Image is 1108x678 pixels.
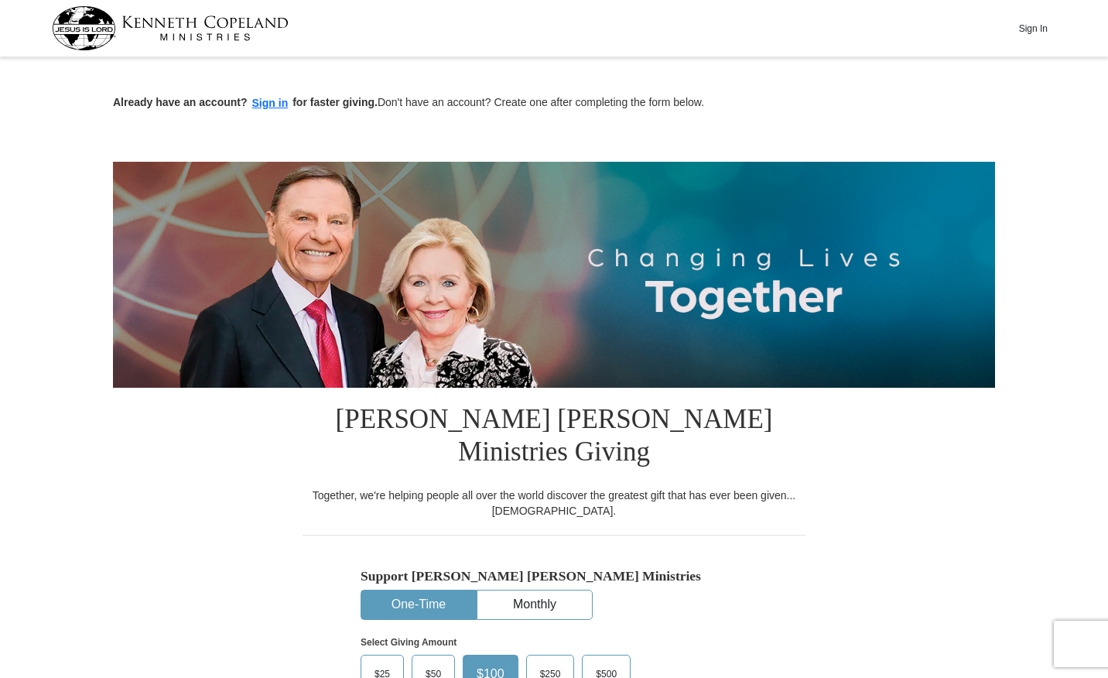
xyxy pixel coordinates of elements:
button: Sign In [1010,16,1056,40]
button: One-Time [361,591,476,619]
p: Don't have an account? Create one after completing the form below. [113,94,995,112]
strong: Select Giving Amount [361,637,457,648]
button: Monthly [477,591,592,619]
img: kcm-header-logo.svg [52,6,289,50]
button: Sign in [248,94,293,112]
div: Together, we're helping people all over the world discover the greatest gift that has ever been g... [303,488,805,519]
strong: Already have an account? for faster giving. [113,96,378,108]
h1: [PERSON_NAME] [PERSON_NAME] Ministries Giving [303,388,805,488]
h5: Support [PERSON_NAME] [PERSON_NAME] Ministries [361,568,747,584]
